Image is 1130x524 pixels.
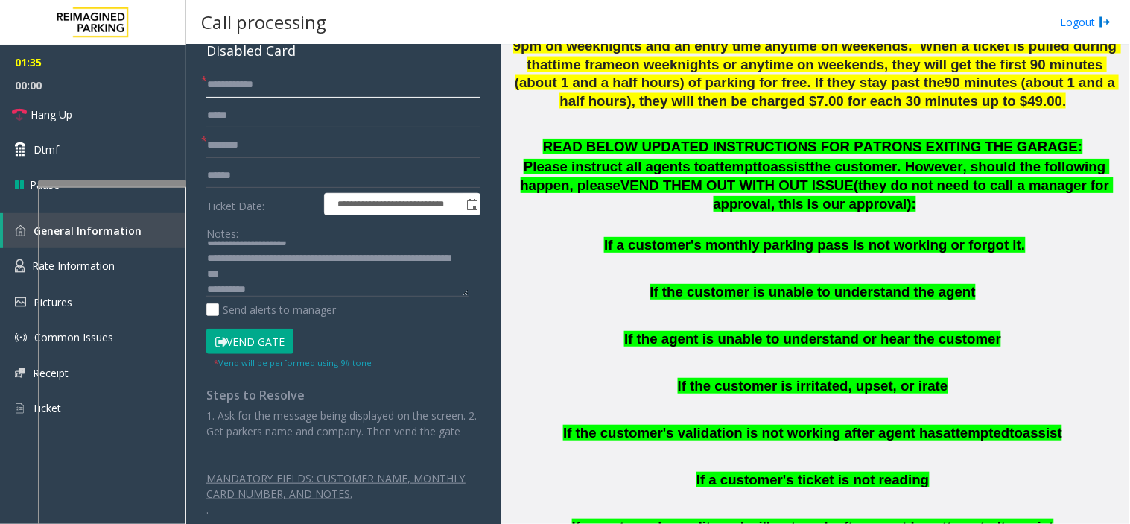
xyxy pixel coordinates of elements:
span: the customer. However, should the following happen, please [521,159,1110,193]
p: 1. Ask for the message being displayed on the screen. 2. Get parkers name and company. Then vend ... [206,408,480,439]
a: Logout [1061,14,1111,30]
span: Pause [30,177,60,192]
span: Ticket [32,401,61,415]
span: Hang Up [31,107,72,122]
img: 'icon' [15,225,26,236]
span: , they will then be charged $7.00 for each 30 minutes up to $49.00. [632,93,1067,109]
span: time frame [553,57,623,72]
small: Vend will be performed using 9# tone [214,357,372,368]
p: . [206,502,480,517]
span: (they do not need to call a manager for approval, this is our approval): [714,177,1114,212]
label: Ticket Date: [203,193,320,215]
span: The validation for the restaurants only works for tickets with an entry time between 6pm - 9pm on... [513,19,1121,72]
label: Notes: [206,221,238,242]
span: to [758,159,771,174]
img: 'icon' [15,368,25,378]
a: General Information [3,213,186,248]
span: Rate Information [32,259,115,273]
span: Pictures [34,295,72,309]
img: logout [1099,14,1111,30]
span: If a customer's ticket is not reading [696,472,929,487]
span: Common Issues [34,330,113,344]
img: 'icon' [15,402,25,415]
span: READ BELOW UPDATED INSTRUCTIONS FOR PATRONS EXITING THE GARAGE: [543,139,1083,154]
span: If the customer's validation is not working after agent has [563,425,943,441]
span: If a customer's monthly parking pass is not working or forgot it. [604,237,1025,253]
span: If the customer is unable to understand the agent [650,284,976,300]
span: Receipt [33,366,69,380]
h4: Steps to Resolve [206,388,480,403]
h3: Call processing [194,4,334,40]
label: Send alerts to manager [206,302,336,318]
img: 'icon' [15,297,26,307]
span: VEND THEM OUT WITH OUT ISSUE [620,177,854,193]
span: attempted [944,425,1010,441]
div: Disabled Card [206,41,480,61]
span: Please instruct all agents to [524,159,708,174]
span: on weeknights or anytime on weekends, they will get the first 90 minutes (about 1 and a half hour... [515,57,1107,91]
span: If the customer is irritated, upset, or irate [678,378,948,394]
span: Toggle popup [463,194,480,215]
span: Dtmf [34,142,59,157]
span: MANDATORY FIELDS: CUSTOMER NAME, MONTHLY CARD NUMBER, AND NOTES. [206,471,466,501]
span: General Information [34,224,142,238]
span: to [1010,425,1023,441]
img: 'icon' [15,332,27,344]
button: Vend Gate [206,329,293,354]
img: 'icon' [15,259,25,273]
span: assist [1023,425,1063,441]
span: attempt [708,159,758,174]
span: If the agent is unable to understand or hear the customer [624,331,1001,347]
span: assist [771,159,810,174]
